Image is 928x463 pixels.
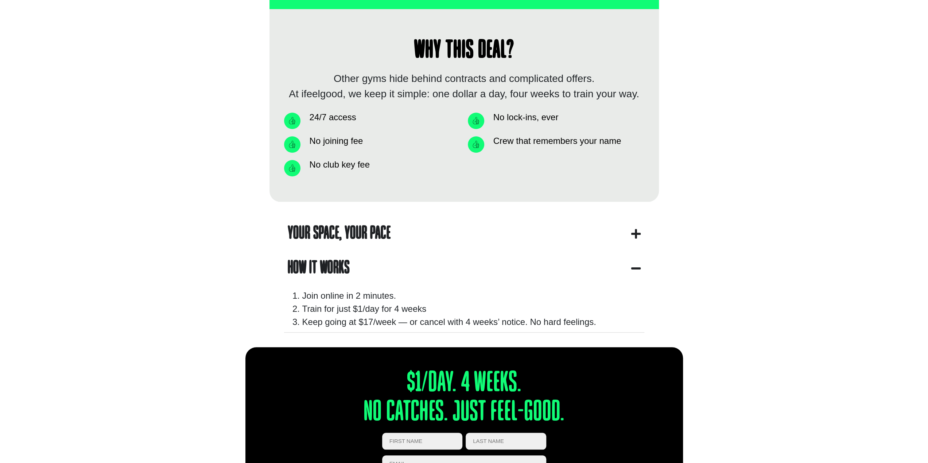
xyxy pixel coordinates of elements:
[302,315,641,329] li: Keep going at $17/week — or cancel with 4 weeks’ notice. No hard feelings.
[284,38,644,64] h1: Why This Deal?
[284,71,644,102] div: Other gyms hide behind contracts and complicated offers. At ifeelgood, we keep it simple: one dol...
[284,251,644,286] summary: How It Works
[308,134,363,148] span: No joining fee
[308,111,356,124] span: 24/7 access
[284,216,644,251] summary: Your Space, Your Pace
[492,111,559,124] span: No lock-ins, ever
[492,134,621,148] span: Crew that remembers your name
[333,369,595,427] h2: $1/day. 4 weeks. No catches. Just feel-good.
[466,433,546,450] input: LAST NAME
[302,289,641,302] li: Join online in 2 minutes.
[288,255,350,282] div: How It Works
[382,433,463,450] input: FIRST NAME
[302,302,641,315] li: Train for just $1/day for 4 weeks
[288,220,391,247] div: Your Space, Your Pace
[284,216,644,333] div: apbct__label_id__gravity_form
[308,158,370,171] span: No club key fee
